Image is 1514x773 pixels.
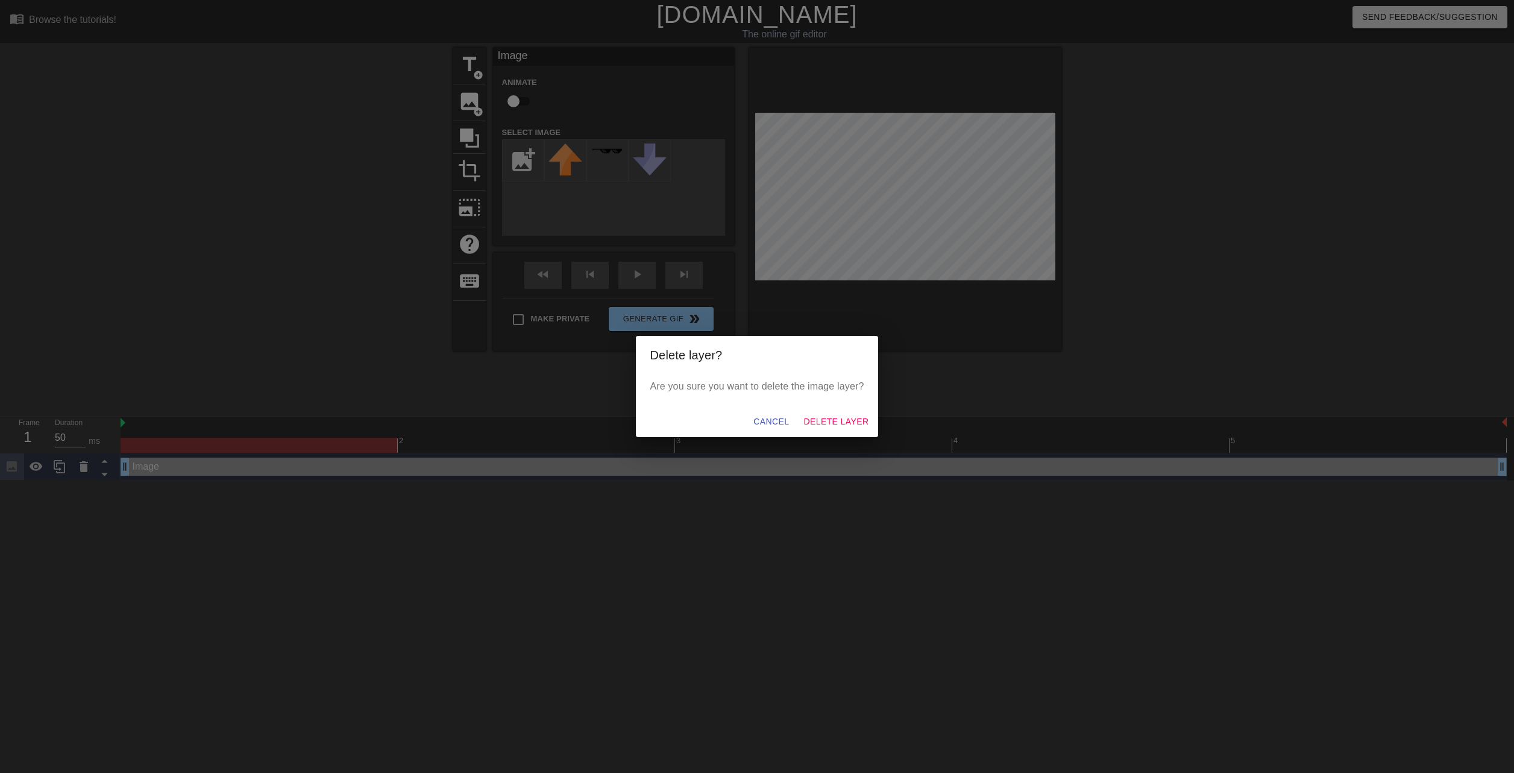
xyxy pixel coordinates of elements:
[799,411,873,433] button: Delete Layer
[803,414,869,429] span: Delete Layer
[749,411,794,433] button: Cancel
[650,379,864,394] p: Are you sure you want to delete the image layer?
[650,345,864,365] h2: Delete layer?
[753,414,789,429] span: Cancel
